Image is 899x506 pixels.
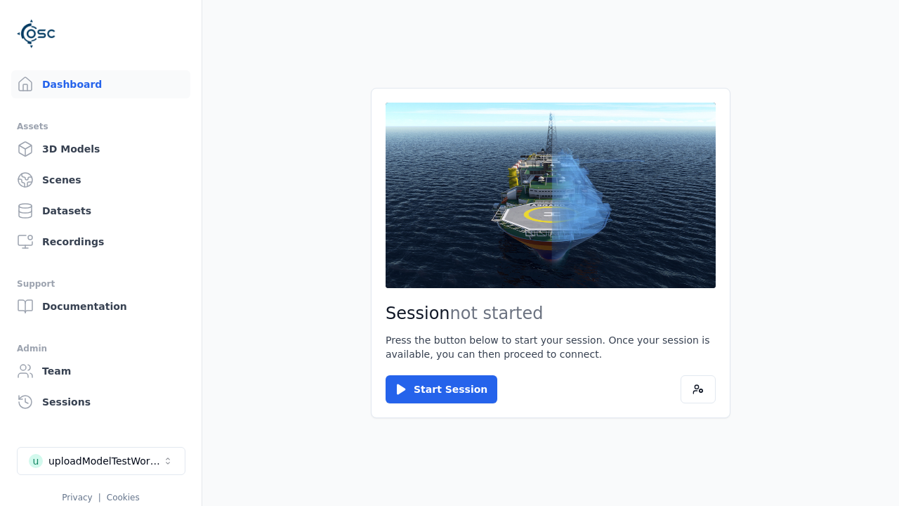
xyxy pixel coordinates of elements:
a: Datasets [11,197,190,225]
button: Select a workspace [17,447,185,475]
div: Support [17,275,185,292]
a: Privacy [62,493,92,502]
h2: Session [386,302,716,325]
a: 3D Models [11,135,190,163]
a: Scenes [11,166,190,194]
a: Sessions [11,388,190,416]
a: Cookies [107,493,140,502]
p: Press the button below to start your session. Once your session is available, you can then procee... [386,333,716,361]
a: Recordings [11,228,190,256]
div: Admin [17,340,185,357]
a: Dashboard [11,70,190,98]
a: Documentation [11,292,190,320]
span: not started [450,304,544,323]
img: Logo [17,14,56,53]
a: Team [11,357,190,385]
span: | [98,493,101,502]
div: Assets [17,118,185,135]
div: u [29,454,43,468]
div: uploadModelTestWorkspace [48,454,162,468]
button: Start Session [386,375,497,403]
